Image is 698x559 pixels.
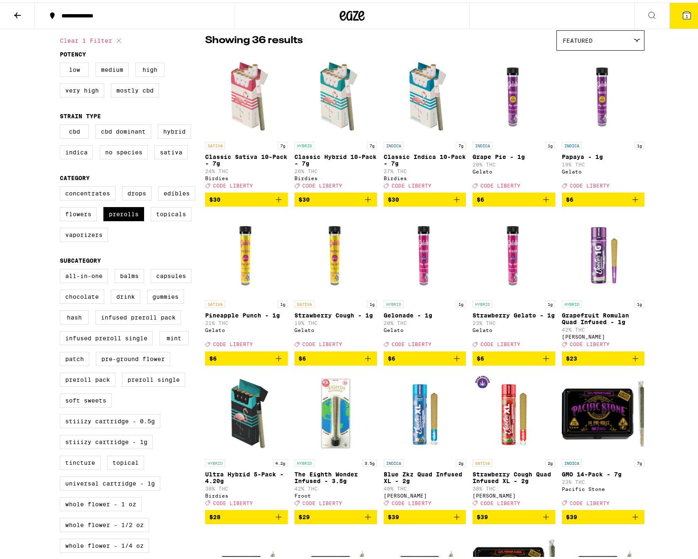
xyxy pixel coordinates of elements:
p: 23% THC [473,318,555,323]
p: 42% THC [294,483,377,489]
label: High [135,60,164,74]
a: Open page for Classic Hybrid 10-Pack - 7g from Birdies [294,52,377,190]
p: 3.5g [362,457,377,464]
button: Add to bag [562,349,644,363]
label: Pre-ground Flower [96,349,170,364]
p: 21% THC [205,318,288,323]
div: [PERSON_NAME] [473,491,555,496]
p: 1g [367,298,377,305]
p: Showing 36 results [205,31,303,45]
p: 7g [456,139,466,147]
span: $6 [477,194,484,200]
a: Open page for Papaya - 1g from Gelato [562,52,644,190]
label: Balms [115,266,144,281]
div: Gelato [473,166,555,172]
img: Gelato - Gelonade - 1g [384,211,466,294]
label: Preroll Single [122,370,185,384]
div: Froot [294,491,377,496]
p: INDICA [384,139,404,147]
span: CODE LIBERTY [392,339,431,345]
p: INDICA [384,457,404,464]
span: CODE LIBERTY [302,339,342,345]
p: Classic Indica 10-Pack - 7g [384,151,466,164]
button: Add to bag [384,508,466,522]
span: $23 [566,353,577,359]
label: Concentrates [60,184,115,198]
p: HYBRID [473,298,492,305]
div: Gelato [294,325,377,330]
img: Birdies - Classic Indica 10-Pack - 7g [384,52,466,135]
label: Chocolate [60,287,104,301]
span: CODE LIBERTY [392,498,431,503]
p: 1g [545,298,555,305]
span: $39 [477,511,488,518]
img: Jeeter - Blue Zkz Quad Infused XL - 2g [384,370,466,453]
span: 1 [686,11,688,16]
legend: Category [60,172,90,179]
span: $29 [299,511,310,518]
label: Topicals [151,205,191,219]
label: Indica [60,143,93,157]
img: Pacific Stone - GMO 14-Pack - 7g [562,370,644,453]
p: Pineapple Punch - 1g [205,310,288,316]
a: Open page for Grapefruit Romulan Quad Infused - 1g from Jeeter [562,211,644,349]
p: HYBRID [294,139,314,147]
p: Blue Zkz Quad Infused XL - 2g [384,469,466,482]
label: Low [60,60,89,74]
label: Mint [159,329,189,343]
span: $39 [566,511,577,518]
span: $6 [477,353,484,359]
img: Gelato - Strawberry Gelato - 1g [473,211,555,294]
p: 42% THC [562,325,644,330]
p: 1g [634,298,644,305]
label: Universal Cartridge - 1g [60,474,160,488]
img: Gelato - Strawberry Cough - 1g [294,211,377,294]
label: Infused Preroll Single [60,329,153,343]
p: Strawberry Cough - 1g [294,310,377,316]
img: Jeeter - Strawberry Cough Quad Infused XL - 2g [473,370,555,453]
p: Classic Hybrid 10-Pack - 7g [294,151,377,164]
label: Hash [60,308,89,322]
a: Open page for Strawberry Cough - 1g from Gelato [294,211,377,349]
a: Open page for The Eighth Wonder Infused - 3.5g from Froot [294,370,377,508]
p: Strawberry Gelato - 1g [473,310,555,316]
a: Open page for Strawberry Cough Quad Infused XL - 2g from Jeeter [473,370,555,508]
div: Gelato [205,325,288,330]
p: 2g [545,457,555,464]
a: Open page for Classic Sativa 10-Pack - 7g from Birdies [205,52,288,190]
img: Birdies - Ultra Hybrid 5-Pack - 4.20g [205,370,288,453]
legend: Strain Type [60,110,101,117]
div: Pacific Stone [562,484,644,489]
button: Add to bag [205,508,288,522]
p: INDICA [562,139,582,147]
label: Capsules [151,266,191,281]
button: Add to bag [294,190,377,204]
div: Birdies [384,173,466,178]
p: GMO 14-Pack - 7g [562,469,644,475]
label: Infused Preroll Pack [96,308,181,322]
span: $6 [209,353,217,359]
p: 7g [367,139,377,147]
span: CODE LIBERTY [392,181,431,186]
div: Gelato [384,325,466,330]
span: $6 [566,194,573,200]
span: $6 [388,353,395,359]
label: Preroll Pack [60,370,115,384]
span: CODE LIBERTY [213,498,253,503]
p: 23% THC [562,477,644,482]
button: Add to bag [294,349,377,363]
a: Open page for GMO 14-Pack - 7g from Pacific Stone [562,370,644,508]
label: Edibles [158,184,195,198]
p: SATIVA [473,457,492,464]
span: CODE LIBERTY [570,498,610,503]
button: Add to bag [384,349,466,363]
p: 1g [634,139,644,147]
legend: Potency [60,49,86,55]
p: INDICA [473,139,492,147]
label: Soft Sweets [60,391,112,405]
p: SATIVA [294,298,314,305]
label: CBD Dominant [96,122,151,136]
p: 20% THC [473,159,555,165]
span: CODE LIBERTY [213,181,253,186]
p: Ultra Hybrid 5-Pack - 4.20g [205,469,288,482]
